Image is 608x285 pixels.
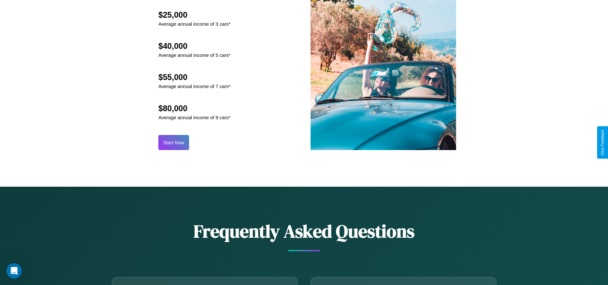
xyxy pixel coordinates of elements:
[112,219,496,244] h2: Frequently Asked Questions
[158,20,230,28] p: Average annual income of 3 cars*
[158,82,230,91] p: Average annual income of 7 cars*
[158,51,230,59] p: Average annual income of 5 cars*
[158,73,230,82] h2: $55,000
[158,41,230,51] h2: $40,000
[158,113,230,122] p: Average annual income of 9 cars*
[158,104,230,113] h2: $80,000
[600,129,605,156] div: Give Feedback
[6,263,22,279] iframe: Intercom live chat
[158,10,230,20] h2: $25,000
[158,135,189,150] button: Start Now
